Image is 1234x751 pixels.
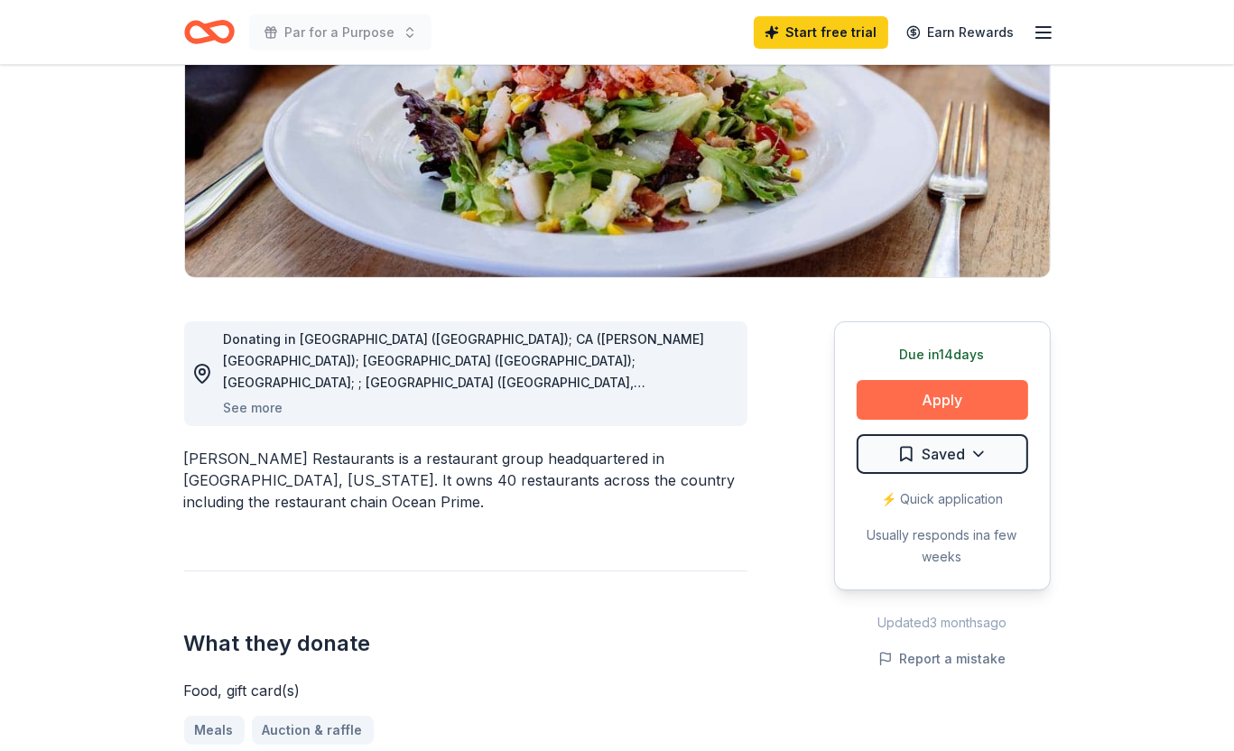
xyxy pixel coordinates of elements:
[184,448,747,513] div: [PERSON_NAME] Restaurants is a restaurant group headquartered in [GEOGRAPHIC_DATA], [US_STATE]. I...
[184,680,747,701] div: Food, gift card(s)
[184,629,747,658] h2: What they donate
[857,380,1028,420] button: Apply
[252,716,374,745] a: Auction & raffle
[224,397,283,419] button: See more
[184,716,245,745] a: Meals
[878,648,1007,670] button: Report a mistake
[224,331,712,585] span: Donating in [GEOGRAPHIC_DATA] ([GEOGRAPHIC_DATA]); CA ([PERSON_NAME][GEOGRAPHIC_DATA]); [GEOGRAPH...
[857,434,1028,474] button: Saved
[857,524,1028,568] div: Usually responds in a few weeks
[249,14,431,51] button: Par for a Purpose
[857,488,1028,510] div: ⚡️ Quick application
[754,16,888,49] a: Start free trial
[923,442,966,466] span: Saved
[895,16,1025,49] a: Earn Rewards
[285,22,395,43] span: Par for a Purpose
[857,344,1028,366] div: Due in 14 days
[834,612,1051,634] div: Updated 3 months ago
[184,11,235,53] a: Home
